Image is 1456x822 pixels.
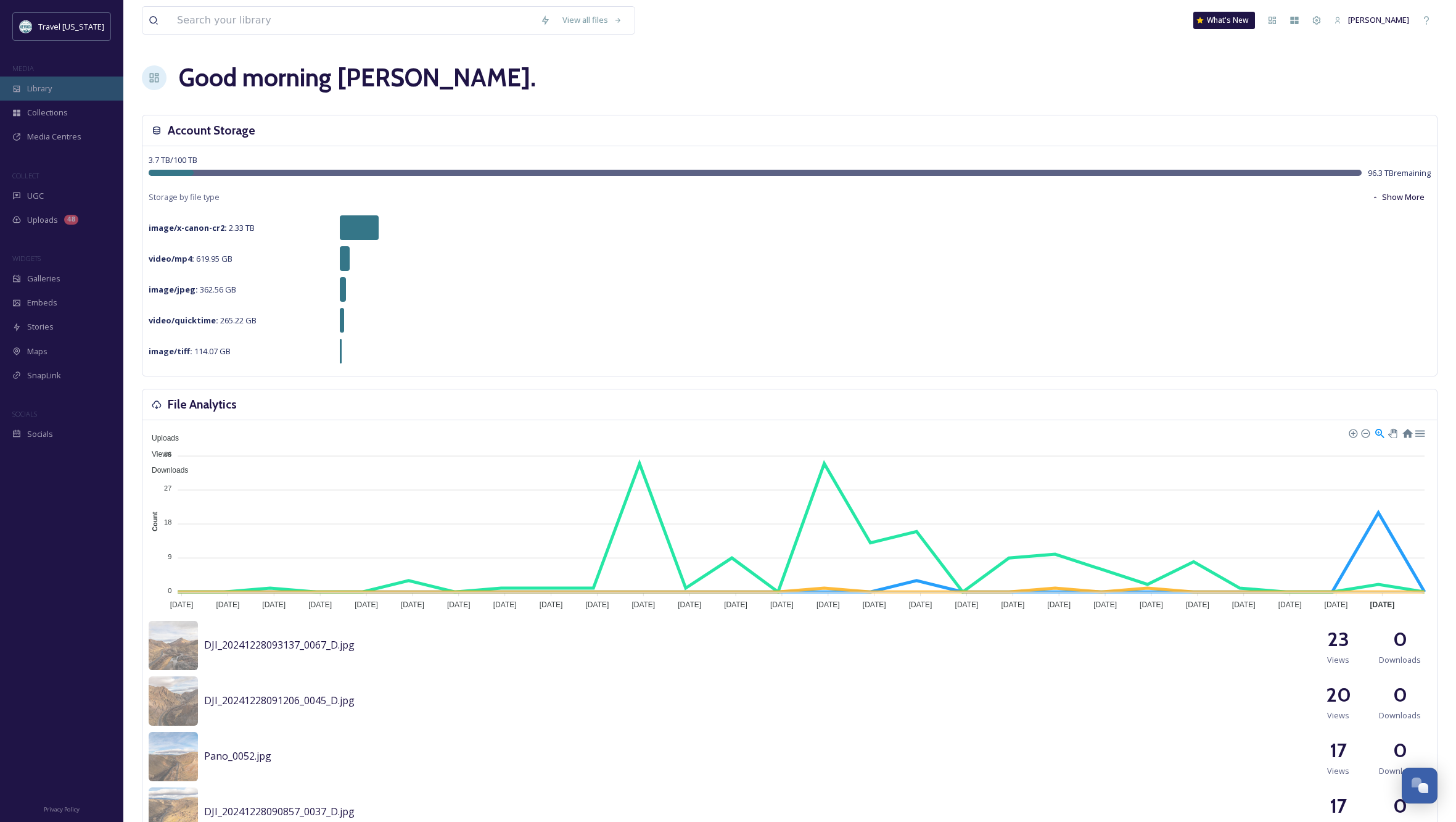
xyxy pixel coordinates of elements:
[1330,736,1347,765] h2: 17
[1402,427,1412,438] div: Reset Zoom
[1402,768,1437,803] button: Open Chat
[1360,428,1369,437] div: Zoom Out
[12,254,41,263] span: WIDGETS
[1325,600,1348,609] tspan: [DATE]
[27,131,81,143] span: Media Centres
[1186,600,1209,609] tspan: [DATE]
[1232,600,1256,609] tspan: [DATE]
[64,215,78,225] div: 48
[1393,791,1407,821] h2: 0
[493,600,517,609] tspan: [DATE]
[1328,8,1415,32] a: [PERSON_NAME]
[955,600,979,609] tspan: [DATE]
[38,21,104,32] span: Travel [US_STATE]
[27,190,44,202] span: UGC
[27,346,47,357] span: Maps
[631,600,655,609] tspan: [DATE]
[168,396,237,413] h3: File Analytics
[164,518,171,526] tspan: 18
[27,297,57,309] span: Embeds
[149,315,218,326] strong: video/quicktime :
[164,484,171,492] tspan: 27
[151,512,158,531] text: Count
[556,8,628,32] a: View all files
[1348,428,1357,437] div: Zoom In
[149,732,198,781] img: 7cfffa9e-971b-4eac-be14-8c60799adcf1.jpg
[1393,680,1407,710] h2: 0
[909,600,932,609] tspan: [DATE]
[44,801,80,816] a: Privacy Policy
[168,587,171,594] tspan: 0
[149,346,231,357] span: 114.07 GB
[724,600,747,609] tspan: [DATE]
[1348,14,1409,25] span: [PERSON_NAME]
[1370,600,1394,609] tspan: [DATE]
[1193,12,1255,29] a: What's New
[447,600,471,609] tspan: [DATE]
[540,600,563,609] tspan: [DATE]
[586,600,609,609] tspan: [DATE]
[142,434,179,442] span: Uploads
[216,600,239,609] tspan: [DATE]
[149,253,232,264] span: 619.95 GB
[149,284,236,295] span: 362.56 GB
[179,59,536,96] h1: Good morning [PERSON_NAME] .
[204,805,355,818] span: DJI_20241228090857_0037_D.jpg
[816,600,840,609] tspan: [DATE]
[863,600,886,609] tspan: [DATE]
[168,553,171,560] tspan: 9
[1330,791,1347,821] h2: 17
[1365,185,1431,209] button: Show More
[1001,600,1024,609] tspan: [DATE]
[12,171,39,180] span: COLLECT
[170,600,194,609] tspan: [DATE]
[1326,680,1351,710] h2: 20
[1379,654,1421,666] span: Downloads
[149,222,227,233] strong: image/x-canon-cr2 :
[204,694,355,707] span: DJI_20241228091206_0045_D.jpg
[142,466,188,475] span: Downloads
[1368,167,1431,179] span: 96.3 TB remaining
[149,154,197,165] span: 3.7 TB / 100 TB
[149,191,220,203] span: Storage by file type
[27,83,52,94] span: Library
[1327,765,1349,777] span: Views
[1379,765,1421,777] span: Downloads
[149,284,198,295] strong: image/jpeg :
[1388,429,1396,436] div: Panning
[1327,710,1349,721] span: Views
[27,107,68,118] span: Collections
[164,450,171,458] tspan: 36
[262,600,286,609] tspan: [DATE]
[12,409,37,418] span: SOCIALS
[1093,600,1117,609] tspan: [DATE]
[1278,600,1302,609] tspan: [DATE]
[1414,427,1425,438] div: Menu
[678,600,701,609] tspan: [DATE]
[770,600,794,609] tspan: [DATE]
[27,321,54,333] span: Stories
[20,20,32,33] img: download.jpeg
[149,346,192,357] strong: image/tiff :
[1374,427,1384,438] div: Selection Zoom
[1327,625,1349,654] h2: 23
[204,749,271,763] span: Pano_0052.jpg
[149,222,255,233] span: 2.33 TB
[1327,654,1349,666] span: Views
[149,676,198,726] img: 4607cff5-5ceb-40d3-bd25-89d379f79478.jpg
[308,600,332,609] tspan: [DATE]
[44,805,80,813] span: Privacy Policy
[12,64,34,73] span: MEDIA
[204,638,355,652] span: DJI_20241228093137_0067_D.jpg
[1393,736,1407,765] h2: 0
[1047,600,1071,609] tspan: [DATE]
[171,7,534,34] input: Search your library
[142,450,171,459] span: Views
[27,428,53,440] span: Socials
[27,273,60,284] span: Galleries
[27,214,58,226] span: Uploads
[149,315,257,326] span: 265.22 GB
[1379,710,1421,721] span: Downloads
